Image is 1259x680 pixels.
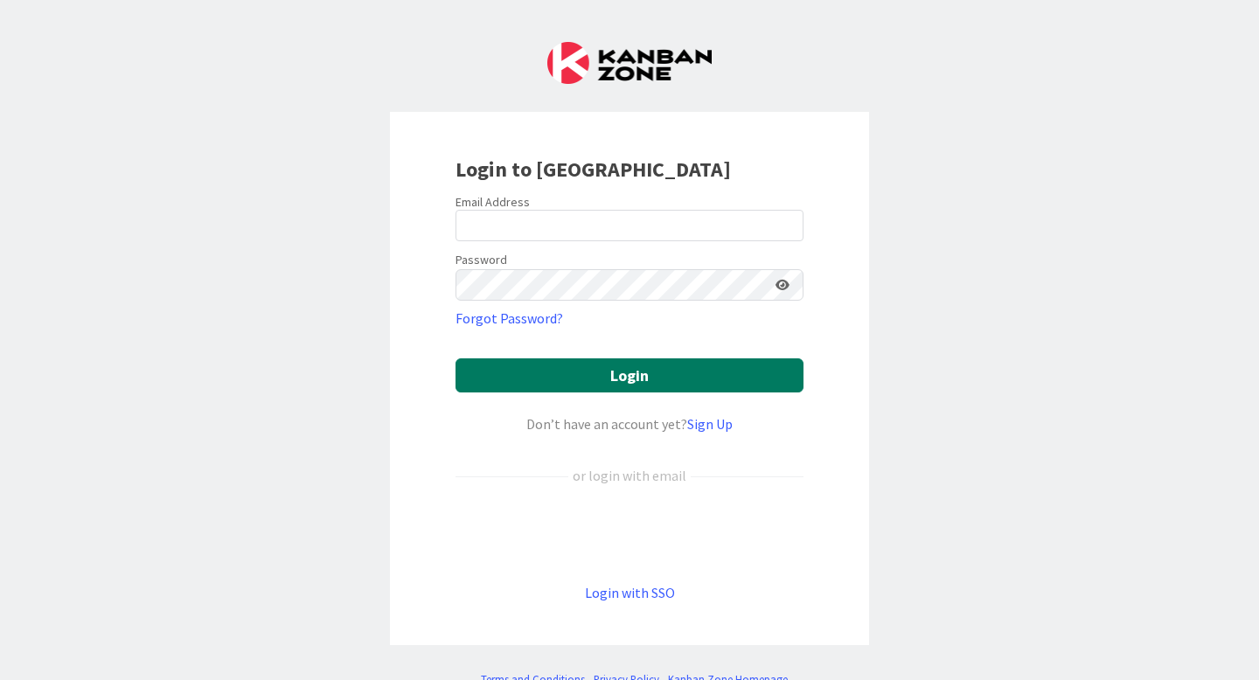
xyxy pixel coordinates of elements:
a: Sign Up [687,415,733,433]
div: Don’t have an account yet? [456,413,803,434]
a: Login with SSO [585,584,675,601]
iframe: Sign in with Google Button [447,515,812,553]
label: Password [456,251,507,269]
b: Login to [GEOGRAPHIC_DATA] [456,156,731,183]
div: or login with email [568,465,691,486]
img: Kanban Zone [547,42,712,84]
a: Forgot Password? [456,308,563,329]
label: Email Address [456,194,530,210]
button: Login [456,358,803,392]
